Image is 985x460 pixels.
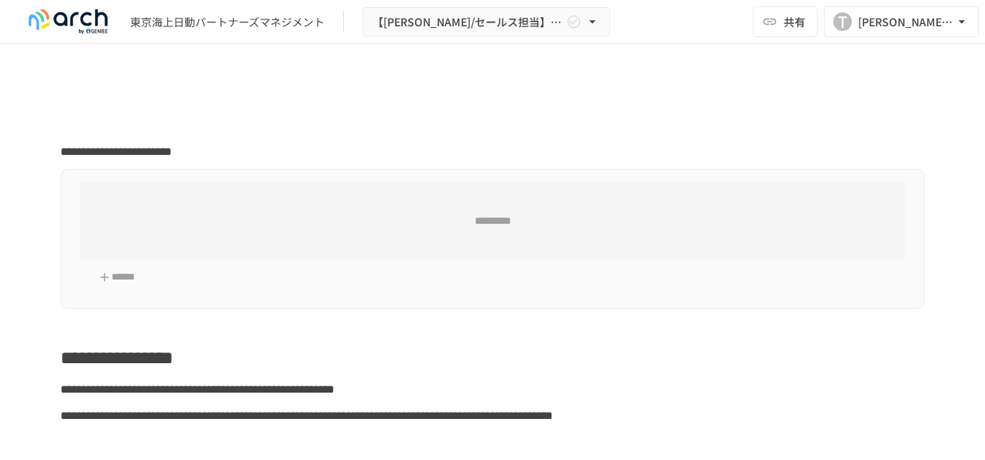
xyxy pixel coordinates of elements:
[362,7,610,37] button: 【[PERSON_NAME]/セールス担当】東京海上日動パートナーズマネジメント株式会社様_初期設定サポート
[784,13,805,30] span: 共有
[833,12,852,31] div: T
[372,12,563,32] span: 【[PERSON_NAME]/セールス担当】東京海上日動パートナーズマネジメント株式会社様_初期設定サポート
[19,9,118,34] img: logo-default@2x-9cf2c760.svg
[130,14,324,30] div: 東京海上日動パートナーズマネジメント
[858,12,954,32] div: [PERSON_NAME][EMAIL_ADDRESS][PERSON_NAME][DOMAIN_NAME]
[753,6,818,37] button: 共有
[824,6,979,37] button: T[PERSON_NAME][EMAIL_ADDRESS][PERSON_NAME][DOMAIN_NAME]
